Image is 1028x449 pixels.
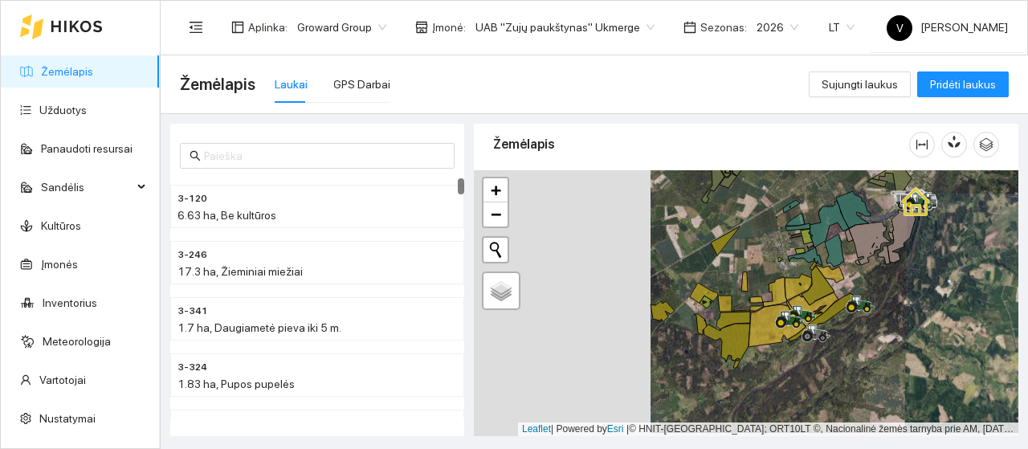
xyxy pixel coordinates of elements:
[491,180,501,200] span: +
[41,258,78,271] a: Įmonės
[700,18,747,36] span: Sezonas :
[177,191,207,206] span: 3-120
[483,238,508,262] button: Initiate a new search
[248,18,288,36] span: Aplinka :
[415,21,428,34] span: shop
[177,360,207,375] span: 3-324
[180,71,255,97] span: Žemėlapis
[177,209,276,222] span: 6.63 ha, Be kultūros
[809,78,911,91] a: Sujungti laukus
[829,15,855,39] span: LT
[180,11,212,43] button: menu-fold
[41,219,81,232] a: Kultūros
[43,335,111,348] a: Meteorologija
[896,15,904,41] span: V
[39,373,86,386] a: Vartotojai
[189,20,203,35] span: menu-fold
[757,15,798,39] span: 2026
[910,138,934,151] span: column-width
[177,378,295,390] span: 1.83 ha, Pupos pupelės
[41,142,133,155] a: Panaudoti resursai
[177,304,208,319] span: 3-341
[493,121,909,167] div: Žemėlapis
[41,171,133,203] span: Sandėlis
[204,147,445,165] input: Paieška
[483,178,508,202] a: Zoom in
[917,78,1009,91] a: Pridėti laukus
[518,422,1018,436] div: | Powered by © HNIT-[GEOGRAPHIC_DATA]; ORT10LT ©, Nacionalinė žemės tarnyba prie AM, [DATE]-[DATE]
[177,247,207,263] span: 3-246
[483,273,519,308] a: Layers
[887,21,1008,34] span: [PERSON_NAME]
[491,204,501,224] span: −
[626,423,629,435] span: |
[917,71,1009,97] button: Pridėti laukus
[275,76,308,93] div: Laukai
[39,104,87,116] a: Užduotys
[683,21,696,34] span: calendar
[333,76,390,93] div: GPS Darbai
[43,296,97,309] a: Inventorius
[177,265,303,278] span: 17.3 ha, Žieminiai miežiai
[822,76,898,93] span: Sujungti laukus
[231,21,244,34] span: layout
[522,423,551,435] a: Leaflet
[190,150,201,161] span: search
[930,76,996,93] span: Pridėti laukus
[41,65,93,78] a: Žemėlapis
[607,423,624,435] a: Esri
[475,15,655,39] span: UAB "Zujų paukštynas" Ukmerge
[432,18,466,36] span: Įmonė :
[909,132,935,157] button: column-width
[177,321,341,334] span: 1.7 ha, Daugiametė pieva iki 5 m.
[297,15,386,39] span: Groward Group
[39,412,96,425] a: Nustatymai
[177,416,208,431] span: 3-308
[809,71,911,97] button: Sujungti laukus
[483,202,508,227] a: Zoom out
